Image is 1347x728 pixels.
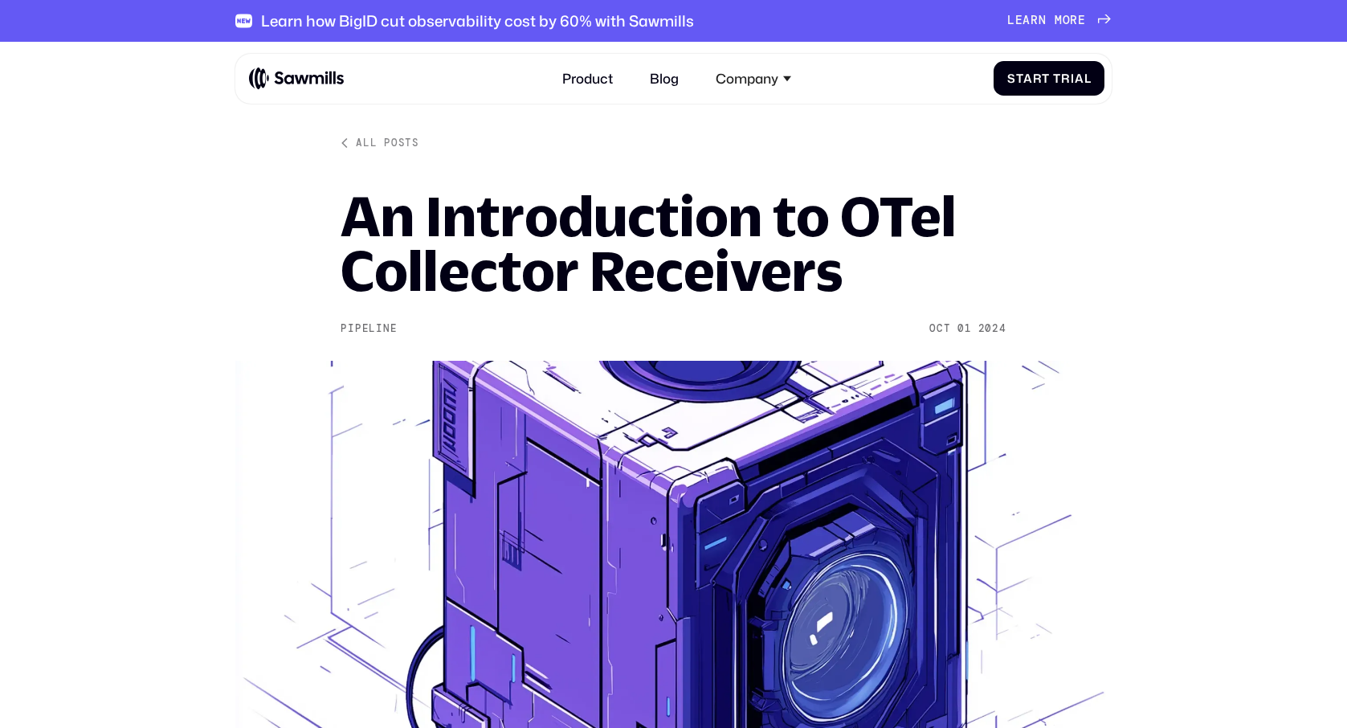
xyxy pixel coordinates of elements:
[341,323,397,335] div: Pipeline
[639,60,688,96] a: Blog
[978,323,1006,335] div: 2024
[1007,72,1091,86] div: Start Trial
[552,60,622,96] a: Product
[716,71,778,87] div: Company
[356,137,418,150] div: All posts
[341,189,1006,298] h1: An Introduction to OTel Collector Receivers
[261,12,694,31] div: Learn how BigID cut observability cost by 60% with Sawmills
[957,323,971,335] div: 01
[341,137,418,150] a: All posts
[1007,14,1112,28] a: Learn more
[929,323,950,335] div: Oct
[1007,14,1086,28] div: Learn more
[994,61,1104,96] a: Start Trial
